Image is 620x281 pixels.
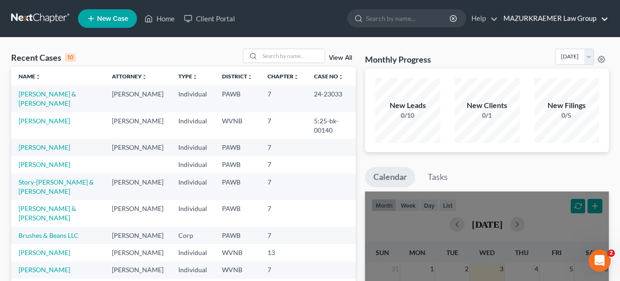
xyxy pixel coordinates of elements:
a: [PERSON_NAME] [19,143,70,151]
i: unfold_more [35,74,41,80]
td: WVNB [215,112,260,139]
a: [PERSON_NAME] [19,266,70,274]
a: Client Portal [179,10,240,27]
td: 7 [260,200,307,226]
a: Tasks [419,167,456,187]
td: 5:25-bk-00140 [307,112,356,139]
td: PAWB [215,156,260,173]
td: 13 [260,244,307,261]
div: 0/1 [455,111,520,120]
i: unfold_more [247,74,253,80]
i: unfold_more [142,74,147,80]
a: Calendar [365,167,415,187]
td: WVNB [215,244,260,261]
td: PAWB [215,139,260,156]
input: Search by name... [366,10,451,27]
td: WVNB [215,262,260,279]
i: unfold_more [192,74,198,80]
td: 7 [260,227,307,244]
td: [PERSON_NAME] [104,173,171,200]
i: unfold_more [338,74,344,80]
td: 7 [260,156,307,173]
a: Help [467,10,498,27]
td: Individual [171,139,215,156]
td: PAWB [215,85,260,112]
div: New Filings [534,100,599,111]
i: unfold_more [294,74,299,80]
a: Attorneyunfold_more [112,73,147,80]
a: [PERSON_NAME] & [PERSON_NAME] [19,90,76,107]
div: New Clients [455,100,520,111]
a: Home [140,10,179,27]
div: 10 [65,53,76,62]
div: 0/5 [534,111,599,120]
div: 0/10 [375,111,440,120]
a: View All [329,55,352,61]
a: [PERSON_NAME] [19,249,70,256]
div: Recent Cases [11,52,76,63]
td: 24-23033 [307,85,356,112]
td: [PERSON_NAME] [104,262,171,279]
a: Districtunfold_more [222,73,253,80]
td: Corp [171,227,215,244]
td: [PERSON_NAME] [104,112,171,139]
a: Story-[PERSON_NAME] & [PERSON_NAME] [19,178,94,195]
td: [PERSON_NAME] [104,244,171,261]
td: 7 [260,139,307,156]
input: Search by name... [260,49,325,63]
h3: Monthly Progress [365,54,431,65]
a: Brushes & Beans LLC [19,231,78,239]
td: 7 [260,262,307,279]
td: Individual [171,156,215,173]
td: [PERSON_NAME] [104,85,171,112]
td: 7 [260,85,307,112]
a: MAZURKRAEMER Law Group [499,10,608,27]
td: Individual [171,200,215,226]
iframe: Intercom live chat [588,249,611,272]
td: 7 [260,173,307,200]
div: New Leads [375,100,440,111]
td: PAWB [215,173,260,200]
a: Typeunfold_more [178,73,198,80]
td: Individual [171,112,215,139]
td: Individual [171,262,215,279]
td: [PERSON_NAME] [104,139,171,156]
td: Individual [171,244,215,261]
a: [PERSON_NAME] & [PERSON_NAME] [19,204,76,222]
td: [PERSON_NAME] [104,227,171,244]
a: Case Nounfold_more [314,73,344,80]
td: [PERSON_NAME] [104,200,171,226]
span: 2 [607,249,615,257]
span: New Case [97,15,128,22]
td: PAWB [215,200,260,226]
td: Individual [171,173,215,200]
td: Individual [171,85,215,112]
a: [PERSON_NAME] [19,117,70,125]
a: [PERSON_NAME] [19,160,70,168]
a: Chapterunfold_more [268,73,299,80]
td: PAWB [215,227,260,244]
a: Nameunfold_more [19,73,41,80]
td: 7 [260,112,307,139]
